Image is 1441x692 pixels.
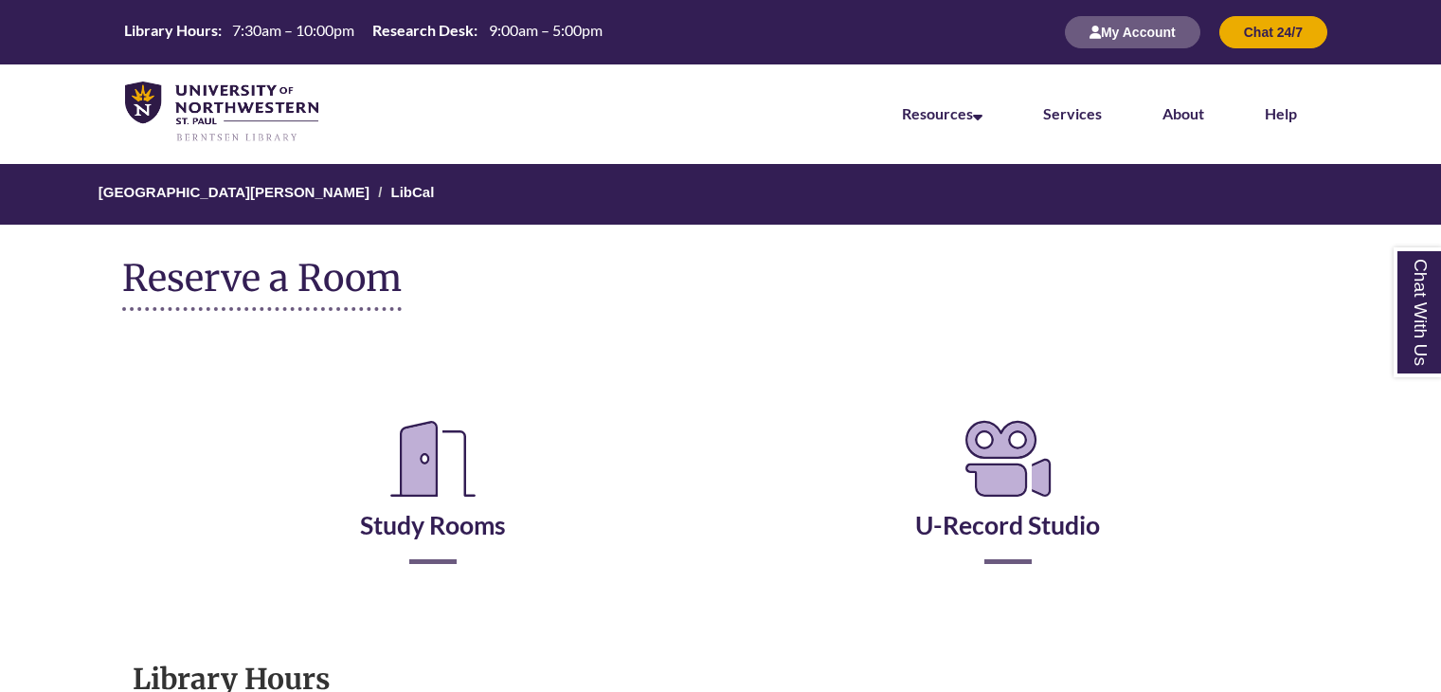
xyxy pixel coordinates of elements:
button: Chat 24/7 [1219,16,1327,48]
a: U-Record Studio [915,463,1100,540]
h1: Reserve a Room [122,258,402,311]
a: About [1162,104,1204,122]
table: Hours Today [117,20,609,43]
span: 9:00am – 5:00pm [489,21,603,39]
img: UNWSP Library Logo [125,82,318,143]
nav: Breadcrumb [122,164,1319,225]
th: Research Desk: [365,20,480,41]
a: LibCal [390,184,434,200]
span: 7:30am – 10:00pm [232,21,354,39]
th: Library Hours: [117,20,225,41]
div: Reserve a Room [122,358,1319,620]
a: Services [1043,104,1102,122]
a: Chat 24/7 [1219,24,1327,40]
a: My Account [1065,24,1200,40]
a: [GEOGRAPHIC_DATA][PERSON_NAME] [99,184,369,200]
a: Hours Today [117,20,609,45]
a: Help [1265,104,1297,122]
a: Study Rooms [360,463,506,540]
a: Resources [902,104,982,122]
button: My Account [1065,16,1200,48]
